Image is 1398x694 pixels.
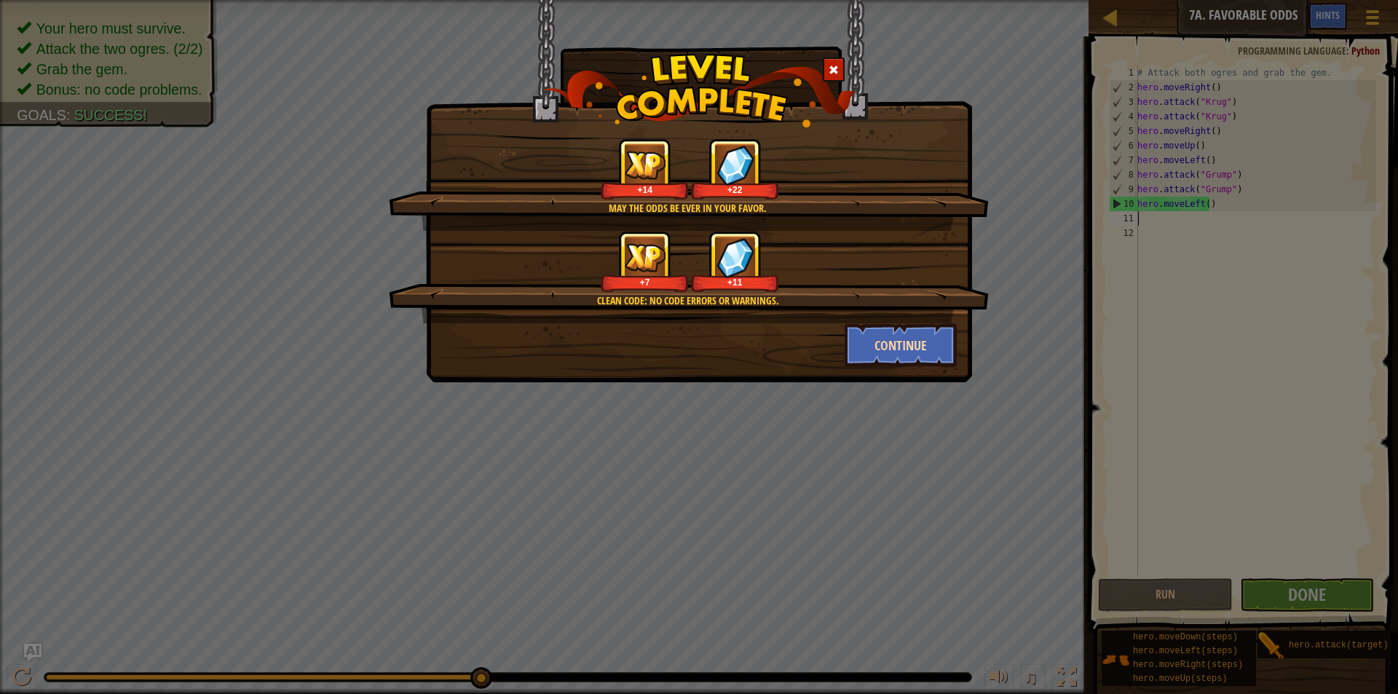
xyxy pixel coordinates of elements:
div: Clean code: no code errors or warnings. [458,293,917,308]
img: reward_icon_gems.png [716,237,754,277]
div: +14 [604,184,686,195]
div: +11 [694,277,776,288]
div: +22 [694,184,776,195]
img: reward_icon_xp.png [625,151,666,179]
div: May the odds be ever in your favor. [458,201,917,216]
button: Continue [845,323,957,367]
img: level_complete.png [543,54,856,127]
img: reward_icon_xp.png [625,243,666,272]
img: reward_icon_gems.png [716,145,754,185]
div: +7 [604,277,686,288]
